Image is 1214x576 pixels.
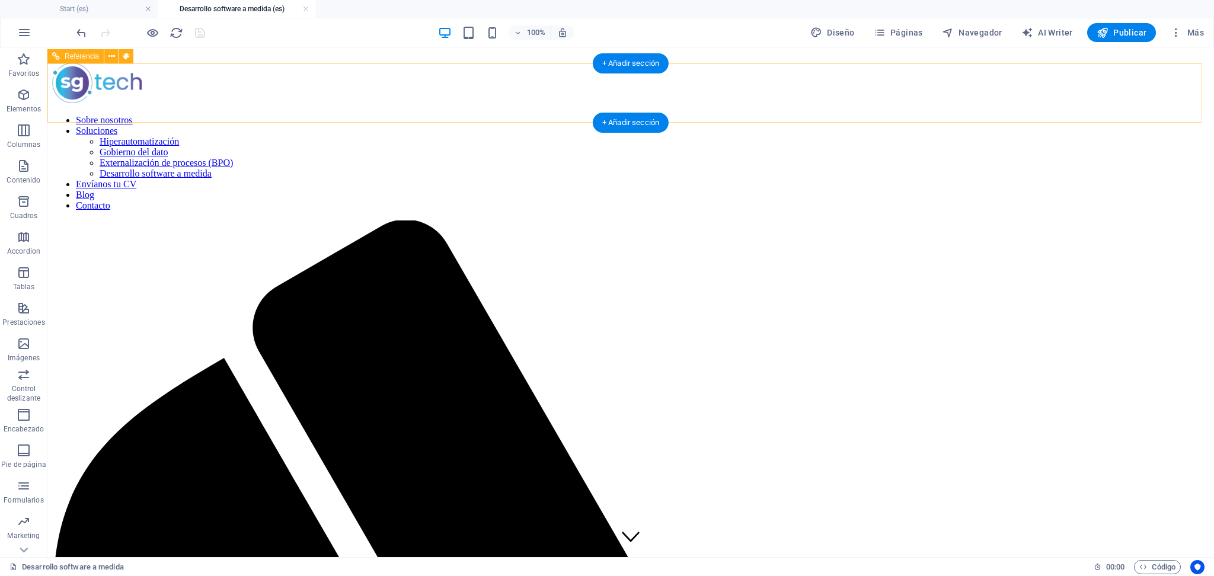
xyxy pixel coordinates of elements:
[7,531,40,540] p: Marketing
[1021,27,1073,39] span: AI Writer
[806,23,860,42] button: Diseño
[7,104,41,114] p: Elementos
[4,495,43,505] p: Formularios
[4,424,44,434] p: Encabezado
[526,25,545,40] h6: 100%
[7,247,40,256] p: Accordion
[1106,560,1124,574] span: 00 00
[7,140,41,149] p: Columnas
[593,113,669,133] div: + Añadir sección
[509,25,551,40] button: 100%
[13,282,35,292] p: Tablas
[1165,23,1209,42] button: Más
[1087,23,1157,42] button: Publicar
[1170,27,1204,39] span: Más
[869,23,928,42] button: Páginas
[2,318,44,327] p: Prestaciones
[169,25,183,40] button: reload
[1097,27,1147,39] span: Publicar
[145,25,159,40] button: Haz clic para salir del modo de previsualización y seguir editando
[7,175,40,185] p: Contenido
[1190,560,1205,574] button: Usercentrics
[158,2,315,15] h4: Desarrollo software a medida (es)
[942,27,1002,39] span: Navegador
[593,53,669,73] div: + Añadir sección
[1114,562,1116,571] span: :
[1,460,46,469] p: Pie de página
[874,27,923,39] span: Páginas
[65,53,99,60] span: Referencia
[170,26,183,40] i: Volver a cargar página
[1134,560,1181,574] button: Código
[74,25,88,40] button: undo
[937,23,1007,42] button: Navegador
[557,27,568,38] i: Al redimensionar, ajustar el nivel de zoom automáticamente para ajustarse al dispositivo elegido.
[1017,23,1078,42] button: AI Writer
[1094,560,1125,574] h6: Tiempo de la sesión
[10,211,38,220] p: Cuadros
[75,26,88,40] i: Deshacer: Eliminar elementos (Ctrl+Z)
[810,27,855,39] span: Diseño
[806,23,860,42] div: Diseño (Ctrl+Alt+Y)
[9,560,124,574] a: Haz clic para cancelar la selección y doble clic para abrir páginas
[8,69,39,78] p: Favoritos
[8,353,40,363] p: Imágenes
[1139,560,1175,574] span: Código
